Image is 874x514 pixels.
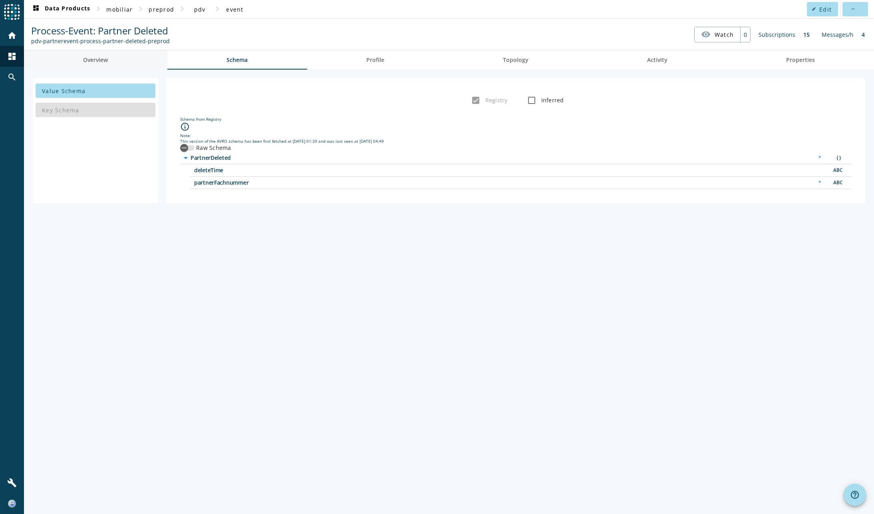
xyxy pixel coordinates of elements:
[226,6,243,13] span: event
[194,6,206,13] span: pdv
[740,27,750,42] div: 0
[850,490,860,500] mat-icon: help_outline
[786,57,815,63] span: Properties
[7,478,17,488] mat-icon: build
[180,122,190,131] i: info_outline
[647,57,667,63] span: Activity
[755,27,799,42] div: Subscriptions
[31,37,170,45] div: Kafka Topic: pdv-partnerevent-process-partner-deleted-preprod
[226,57,248,63] span: Schema
[93,4,103,14] mat-icon: chevron_right
[812,7,816,11] mat-icon: edit
[850,7,855,11] mat-icon: more_horiz
[814,179,825,187] div: Required
[145,2,177,16] button: preprod
[818,27,858,42] div: Messages/h
[7,52,17,61] mat-icon: dashboard
[191,155,390,161] span: /
[695,27,740,42] button: Watch
[31,4,41,14] mat-icon: dashboard
[36,84,155,98] button: Value Schema
[194,167,394,173] span: /deleteTime
[31,4,90,14] span: Data Products
[503,57,528,63] span: Topology
[701,30,711,39] mat-icon: visibility
[819,6,832,13] span: Edit
[715,28,734,42] span: Watch
[181,153,191,163] i: arrow_drop_down
[180,133,851,138] div: Note:
[106,6,133,13] span: mobiliar
[807,2,838,16] button: Edit
[195,144,231,152] label: Raw Schema
[4,4,20,20] img: spoud-logo.svg
[540,96,564,104] label: Inferred
[31,24,168,37] span: Process-Event: Partner Deleted
[366,57,384,63] span: Profile
[799,27,814,42] div: 15
[136,4,145,14] mat-icon: chevron_right
[180,116,851,122] div: Schema from Registry
[194,180,394,185] span: /partnerFachnummer
[829,179,845,187] div: String
[858,27,869,42] div: 4
[83,57,108,63] span: Overview
[213,4,222,14] mat-icon: chevron_right
[103,2,136,16] button: mobiliar
[829,166,845,175] div: String
[180,138,851,144] div: This version of the AVRO schema has been first fetched at [DATE] 01:39 and was last seen at [DATE...
[28,2,93,16] button: Data Products
[7,31,17,40] mat-icon: home
[7,72,17,82] mat-icon: search
[8,500,16,508] img: 321727e140b5189f451a128e5f2a6bb4
[814,154,825,162] div: Required
[42,87,85,95] span: Value Schema
[829,154,845,162] div: Object
[177,4,187,14] mat-icon: chevron_right
[149,6,174,13] span: preprod
[187,2,213,16] button: pdv
[222,2,248,16] button: event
